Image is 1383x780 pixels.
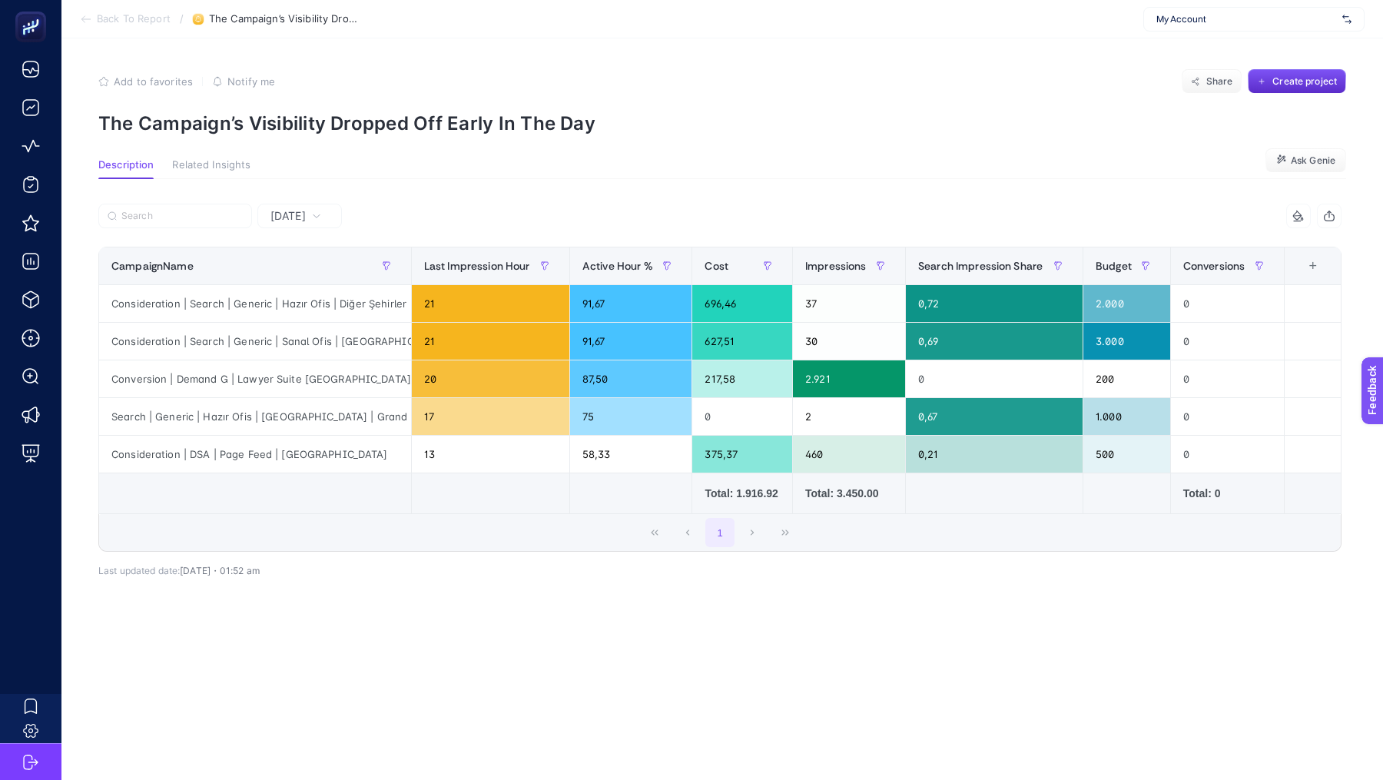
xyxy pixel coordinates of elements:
span: Last updated date: [98,565,180,576]
div: 0 [1171,360,1284,397]
div: Conversion | Demand G | Lawyer Suite [GEOGRAPHIC_DATA] [99,360,411,397]
div: 3.000 [1083,323,1170,360]
button: Ask Genie [1265,148,1346,173]
div: 30 [793,323,905,360]
span: Create project [1272,75,1337,88]
button: 1 [705,518,735,547]
div: Total: 3.450.00 [805,486,893,501]
span: My Account [1156,13,1336,25]
span: Add to favorites [114,75,193,88]
div: 58,33 [570,436,691,473]
div: 2 [793,398,905,435]
span: Active Hour % [582,260,653,272]
div: 0 [1171,436,1284,473]
span: The Campaign’s Visibility Dropped Off Early In The Day [209,13,363,25]
div: 200 [1083,360,1170,397]
button: Related Insights [172,159,250,179]
span: Cost [705,260,728,272]
span: [DATE] [270,208,306,224]
div: 37 [793,285,905,322]
span: Search Impression Share [918,260,1043,272]
span: Last Impression Hour [424,260,530,272]
div: 0,72 [906,285,1083,322]
div: 0 [1171,323,1284,360]
div: Total: 1.916.92 [705,486,780,501]
div: 0 [906,360,1083,397]
span: Conversions [1183,260,1245,272]
button: Share [1182,69,1242,94]
div: Yesterday [98,228,1342,576]
button: Description [98,159,154,179]
div: 2.000 [1083,285,1170,322]
div: 460 [793,436,905,473]
div: 75 [570,398,691,435]
button: Add to favorites [98,75,193,88]
span: Impressions [805,260,867,272]
button: Notify me [212,75,275,88]
div: 0,69 [906,323,1083,360]
div: 0,67 [906,398,1083,435]
div: 1.000 [1083,398,1170,435]
div: 0,21 [906,436,1083,473]
span: Back To Report [97,13,171,25]
div: 500 [1083,436,1170,473]
div: Total: 0 [1183,486,1272,501]
div: 217,58 [692,360,792,397]
span: Share [1206,75,1233,88]
button: Create project [1248,69,1346,94]
span: Feedback [9,5,58,17]
div: 0 [1171,285,1284,322]
div: 21 [412,285,569,322]
span: [DATE]・01:52 am [180,565,260,576]
div: 8 items selected [1297,260,1309,294]
div: + [1298,260,1328,272]
div: Consideration | Search | Generic | Hazır Ofis | Diğer Şehirler [99,285,411,322]
div: 375,37 [692,436,792,473]
input: Search [121,211,243,222]
div: Consideration | DSA | Page Feed | [GEOGRAPHIC_DATA] [99,436,411,473]
span: Ask Genie [1291,154,1335,167]
div: 87,50 [570,360,691,397]
span: Description [98,159,154,171]
span: Budget [1096,260,1132,272]
div: 0 [692,398,792,435]
div: 21 [412,323,569,360]
span: / [180,12,184,25]
span: CampaignName [111,260,194,272]
div: 20 [412,360,569,397]
div: 2.921 [793,360,905,397]
img: svg%3e [1342,12,1351,27]
div: 91,67 [570,285,691,322]
div: 696,46 [692,285,792,322]
div: 0 [1171,398,1284,435]
div: 91,67 [570,323,691,360]
div: Search | Generic | Hazır Ofis | [GEOGRAPHIC_DATA] | Grand Pera [99,398,411,435]
div: Consideration | Search | Generic | Sanal Ofis | [GEOGRAPHIC_DATA] [99,323,411,360]
p: The Campaign’s Visibility Dropped Off Early In The Day [98,112,1346,134]
span: Related Insights [172,159,250,171]
div: 13 [412,436,569,473]
span: Notify me [227,75,275,88]
div: 17 [412,398,569,435]
div: 627,51 [692,323,792,360]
